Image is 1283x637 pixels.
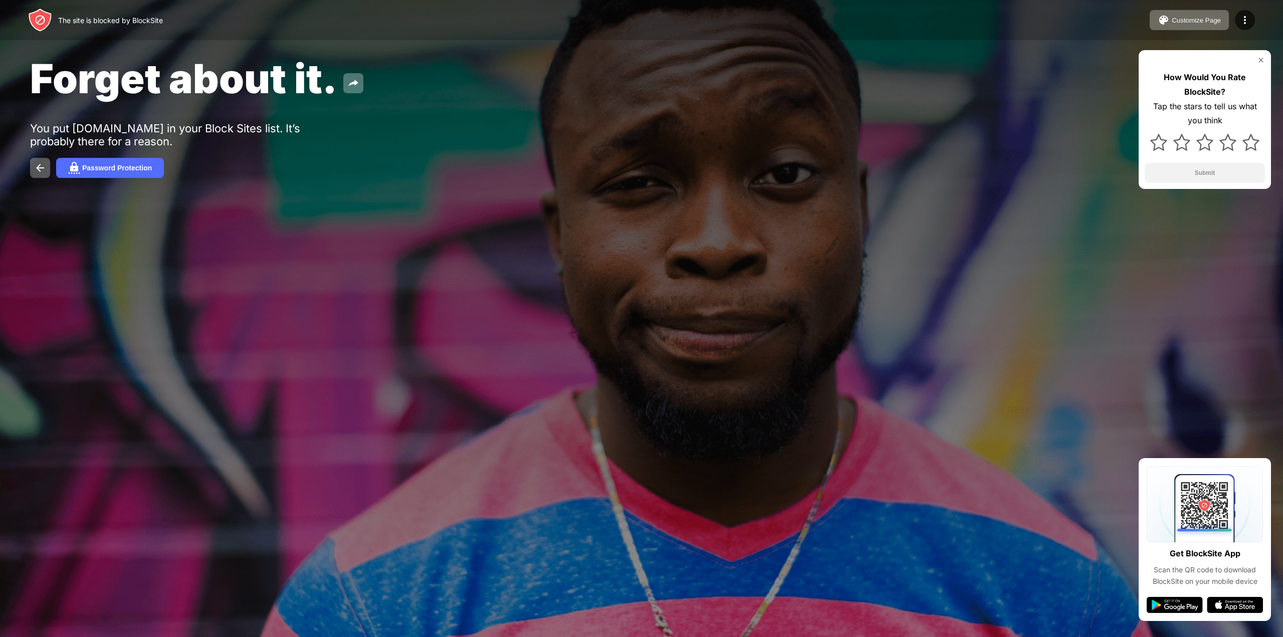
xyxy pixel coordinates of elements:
img: app-store.svg [1207,597,1263,613]
img: google-play.svg [1147,597,1203,613]
button: Submit [1145,163,1265,183]
img: share.svg [347,77,359,89]
img: back.svg [34,162,46,174]
div: You put [DOMAIN_NAME] in your Block Sites list. It’s probably there for a reason. [30,122,340,148]
div: How Would You Rate BlockSite? [1145,70,1265,99]
div: Customize Page [1172,17,1221,24]
img: star.svg [1219,134,1236,151]
div: Tap the stars to tell us what you think [1145,99,1265,128]
div: Get BlockSite App [1170,546,1240,561]
img: rate-us-close.svg [1257,56,1265,64]
div: Scan the QR code to download BlockSite on your mobile device [1147,564,1263,587]
img: star.svg [1173,134,1190,151]
div: Password Protection [82,164,152,172]
img: star.svg [1150,134,1167,151]
img: header-logo.svg [28,8,52,32]
span: Forget about it. [30,54,337,103]
img: password.svg [68,162,80,174]
img: star.svg [1242,134,1259,151]
button: Password Protection [56,158,164,178]
button: Customize Page [1150,10,1229,30]
img: menu-icon.svg [1239,14,1251,26]
img: pallet.svg [1158,14,1170,26]
div: The site is blocked by BlockSite [58,16,163,25]
img: star.svg [1196,134,1213,151]
img: qrcode.svg [1147,466,1263,542]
